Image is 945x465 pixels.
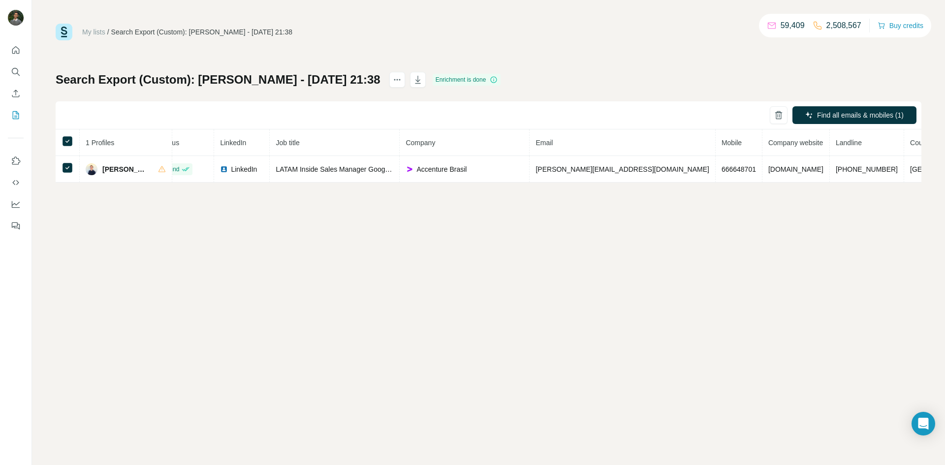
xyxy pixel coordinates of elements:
span: Company website [768,139,823,147]
button: Enrich CSV [8,85,24,102]
span: Accenture Brasil [416,164,467,174]
button: My lists [8,106,24,124]
span: 1 Profiles [86,139,114,147]
a: My lists [82,28,105,36]
li: / [107,27,109,37]
button: Feedback [8,217,24,235]
img: LinkedIn logo [220,165,228,173]
span: [PERSON_NAME][EMAIL_ADDRESS][DOMAIN_NAME] [535,165,709,173]
button: Use Surfe API [8,174,24,191]
span: LinkedIn [231,164,257,174]
div: Search Export (Custom): [PERSON_NAME] - [DATE] 21:38 [111,27,293,37]
span: [PHONE_NUMBER] [836,165,898,173]
button: Search [8,63,24,81]
span: Find all emails & mobiles (1) [817,110,904,120]
span: Country [910,139,934,147]
p: 2,508,567 [826,20,861,31]
span: LinkedIn [220,139,246,147]
h1: Search Export (Custom): [PERSON_NAME] - [DATE] 21:38 [56,72,380,88]
button: Dashboard [8,195,24,213]
div: Enrichment is done [433,74,501,86]
span: [PERSON_NAME] [102,164,148,174]
div: Open Intercom Messenger [912,412,935,435]
span: Mobile [722,139,742,147]
span: [DOMAIN_NAME] [768,165,823,173]
img: Avatar [86,163,97,175]
span: LATAM Inside Sales Manager Google Workspace [276,165,427,173]
span: Job title [276,139,299,147]
span: Landline [836,139,862,147]
p: 59,409 [781,20,805,31]
img: Surfe Logo [56,24,72,40]
img: company-logo [406,165,413,173]
button: Use Surfe on LinkedIn [8,152,24,170]
button: Quick start [8,41,24,59]
img: Avatar [8,10,24,26]
span: Company [406,139,435,147]
span: Email [535,139,553,147]
button: Find all emails & mobiles (1) [792,106,916,124]
button: actions [389,72,405,88]
span: 666648701 [722,165,756,173]
button: Buy credits [878,19,923,32]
